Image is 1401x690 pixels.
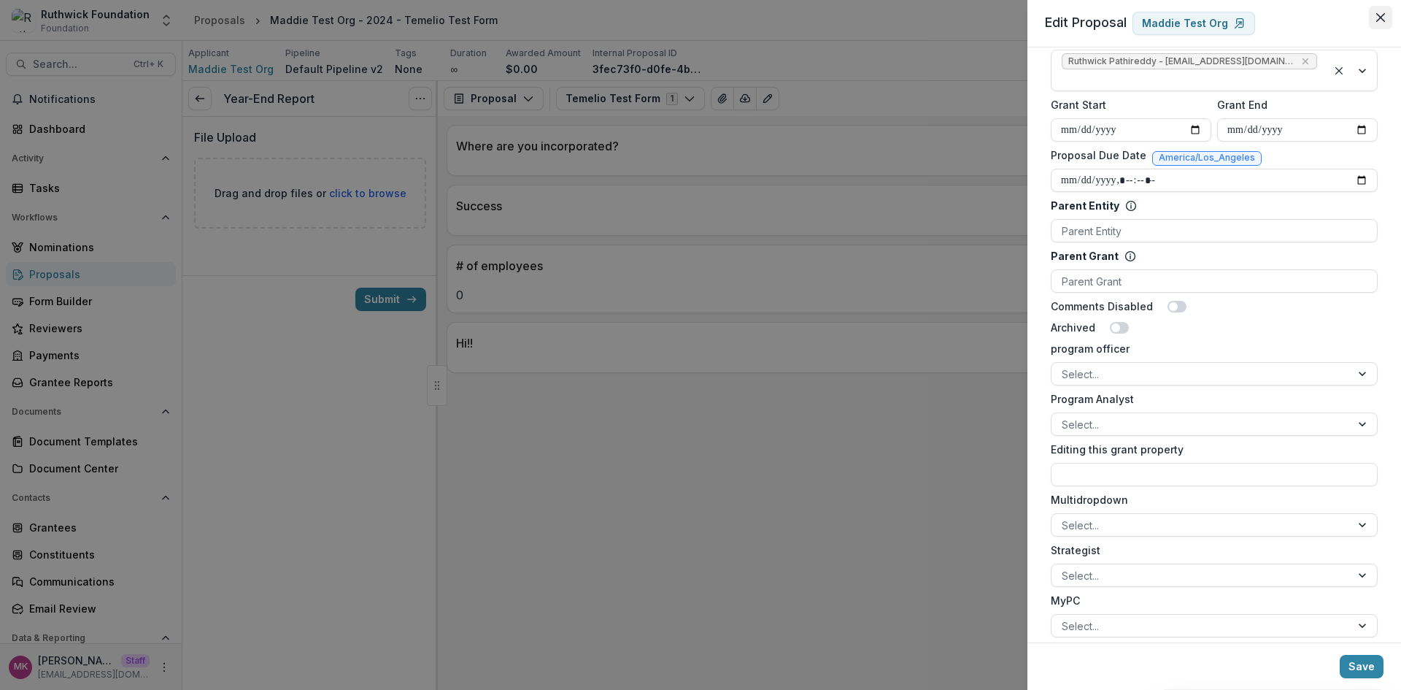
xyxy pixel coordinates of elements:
[1051,299,1153,314] label: Comments Disabled
[1051,543,1369,558] label: Strategist
[1299,54,1312,69] div: Remove Ruthwick Pathireddy - ruthwick@trytemelio.com
[1330,62,1348,80] div: Clear selected options
[1051,320,1095,335] label: Archived
[1068,56,1294,66] span: Ruthwick Pathireddy - [EMAIL_ADDRESS][DOMAIN_NAME]
[1142,18,1228,30] p: Maddie Test Org
[1051,391,1369,407] label: Program Analyst
[1369,6,1392,29] button: Close
[1051,442,1369,457] label: Editing this grant property
[1051,492,1369,507] label: Multidropdown
[1051,97,1203,112] label: Grant Start
[1132,12,1255,35] a: Maddie Test Org
[1340,655,1383,678] button: Save
[1159,153,1255,163] span: America/Los_Angeles
[1051,341,1369,356] label: program officer
[1051,248,1119,264] p: Parent Grant
[1217,97,1369,112] label: Grant End
[1045,15,1127,30] span: Edit Proposal
[1051,593,1369,608] label: MyPC
[1051,147,1146,163] label: Proposal Due Date
[1051,198,1119,213] p: Parent Entity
